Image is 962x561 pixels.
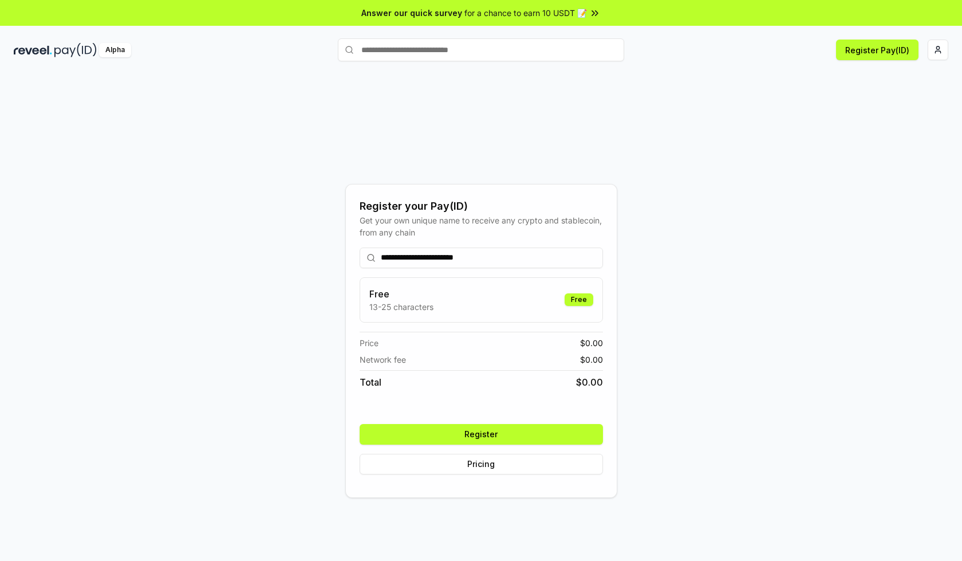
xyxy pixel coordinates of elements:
div: Alpha [99,43,131,57]
span: for a chance to earn 10 USDT 📝 [464,7,587,19]
span: Network fee [360,354,406,366]
button: Pricing [360,454,603,474]
span: $ 0.00 [580,337,603,349]
button: Register Pay(ID) [836,40,918,60]
span: Price [360,337,379,349]
span: $ 0.00 [580,354,603,366]
div: Free [565,293,593,306]
span: Answer our quick survey [361,7,462,19]
div: Register your Pay(ID) [360,198,603,214]
span: $ 0.00 [576,375,603,389]
img: reveel_dark [14,43,52,57]
span: Total [360,375,381,389]
h3: Free [369,287,433,301]
div: Get your own unique name to receive any crypto and stablecoin, from any chain [360,214,603,238]
p: 13-25 characters [369,301,433,313]
button: Register [360,424,603,445]
img: pay_id [54,43,97,57]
